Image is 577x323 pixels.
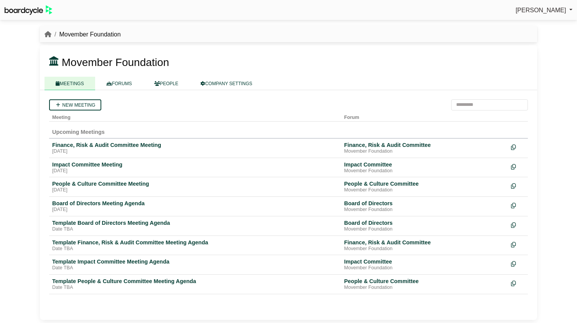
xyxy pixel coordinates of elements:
[344,219,505,232] a: Board of Directors Movember Foundation
[52,168,338,174] div: [DATE]
[511,258,525,269] div: Make a copy
[344,168,505,174] div: Movember Foundation
[52,200,338,213] a: Board of Directors Meeting Agenda [DATE]
[511,161,525,171] div: Make a copy
[49,110,341,122] th: Meeting
[511,278,525,288] div: Make a copy
[344,265,505,271] div: Movember Foundation
[511,219,525,230] div: Make a copy
[344,258,505,265] div: Impact Committee
[52,142,338,155] a: Finance, Risk & Audit Committee Meeting [DATE]
[511,142,525,152] div: Make a copy
[52,258,338,271] a: Template Impact Committee Meeting Agenda Date TBA
[344,142,505,155] a: Finance, Risk & Audit Committee Movember Foundation
[344,239,505,246] div: Finance, Risk & Audit Committee
[49,121,528,138] td: Upcoming Meetings
[52,148,338,155] div: [DATE]
[52,180,338,193] a: People & Culture Committee Meeting [DATE]
[344,278,505,285] div: People & Culture Committee
[344,142,505,148] div: Finance, Risk & Audit Committee
[516,7,566,13] span: [PERSON_NAME]
[344,200,505,213] a: Board of Directors Movember Foundation
[344,187,505,193] div: Movember Foundation
[344,258,505,271] a: Impact Committee Movember Foundation
[52,265,338,271] div: Date TBA
[52,239,338,246] div: Template Finance, Risk & Audit Committee Meeting Agenda
[190,77,264,90] a: COMPANY SETTINGS
[52,161,338,174] a: Impact Committee Meeting [DATE]
[51,30,121,40] li: Movember Foundation
[45,30,121,40] nav: breadcrumb
[344,180,505,187] div: People & Culture Committee
[45,77,95,90] a: MEETINGS
[341,110,508,122] th: Forum
[95,77,143,90] a: FORUMS
[344,246,505,252] div: Movember Foundation
[143,77,190,90] a: PEOPLE
[52,142,338,148] div: Finance, Risk & Audit Committee Meeting
[52,219,338,232] a: Template Board of Directors Meeting Agenda Date TBA
[344,219,505,226] div: Board of Directors
[62,56,169,68] span: Movember Foundation
[344,180,505,193] a: People & Culture Committee Movember Foundation
[516,5,572,15] a: [PERSON_NAME]
[344,161,505,174] a: Impact Committee Movember Foundation
[49,99,101,110] a: New meeting
[344,239,505,252] a: Finance, Risk & Audit Committee Movember Foundation
[344,148,505,155] div: Movember Foundation
[344,161,505,168] div: Impact Committee
[52,278,338,291] a: Template People & Culture Committee Meeting Agenda Date TBA
[52,246,338,252] div: Date TBA
[52,239,338,252] a: Template Finance, Risk & Audit Committee Meeting Agenda Date TBA
[52,258,338,265] div: Template Impact Committee Meeting Agenda
[52,200,338,207] div: Board of Directors Meeting Agenda
[344,285,505,291] div: Movember Foundation
[52,161,338,168] div: Impact Committee Meeting
[344,226,505,232] div: Movember Foundation
[511,200,525,210] div: Make a copy
[52,285,338,291] div: Date TBA
[511,239,525,249] div: Make a copy
[5,5,52,15] img: BoardcycleBlackGreen-aaafeed430059cb809a45853b8cf6d952af9d84e6e89e1f1685b34bfd5cb7d64.svg
[52,278,338,285] div: Template People & Culture Committee Meeting Agenda
[52,219,338,226] div: Template Board of Directors Meeting Agenda
[52,187,338,193] div: [DATE]
[52,180,338,187] div: People & Culture Committee Meeting
[52,226,338,232] div: Date TBA
[344,200,505,207] div: Board of Directors
[511,180,525,191] div: Make a copy
[344,207,505,213] div: Movember Foundation
[52,207,338,213] div: [DATE]
[344,278,505,291] a: People & Culture Committee Movember Foundation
